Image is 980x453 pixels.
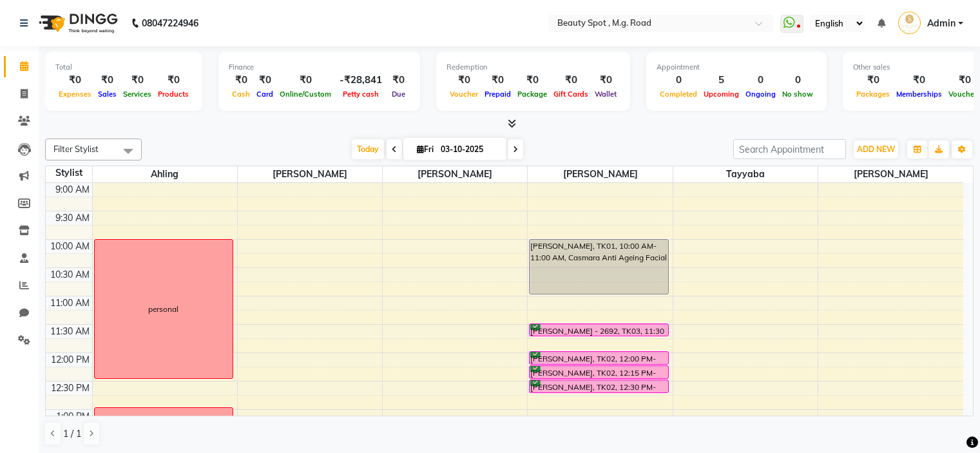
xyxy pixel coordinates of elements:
span: Completed [657,90,700,99]
div: ₹0 [893,73,945,88]
span: Wallet [591,90,620,99]
div: Appointment [657,62,816,73]
span: Card [253,90,276,99]
div: 0 [657,73,700,88]
div: 11:30 AM [48,325,92,338]
div: ₹0 [95,73,120,88]
div: -₹28,841 [334,73,387,88]
span: Voucher [447,90,481,99]
div: Redemption [447,62,620,73]
div: [PERSON_NAME], TK01, 10:00 AM-11:00 AM, Casmara Anti Ageing Facial [530,240,668,294]
div: 9:00 AM [53,183,92,197]
div: 0 [742,73,779,88]
span: Services [120,90,155,99]
span: Upcoming [700,90,742,99]
div: [PERSON_NAME], TK02, 12:30 PM-12:45 PM, Reg Polish [530,380,668,392]
span: Tayyaba [673,166,818,182]
span: [PERSON_NAME] [528,166,672,182]
span: ADD NEW [857,144,895,154]
div: Total [55,62,192,73]
div: 12:30 PM [48,381,92,395]
div: ₹0 [514,73,550,88]
div: ₹0 [229,73,253,88]
div: Stylist [46,166,92,180]
div: ₹0 [253,73,276,88]
div: ₹0 [447,73,481,88]
div: 9:30 AM [53,211,92,225]
span: Gift Cards [550,90,591,99]
b: 08047224946 [142,5,198,41]
input: Search Appointment [733,139,846,159]
span: 1 / 1 [63,427,81,441]
span: Expenses [55,90,95,99]
span: Petty cash [340,90,382,99]
div: [PERSON_NAME], TK02, 12:00 PM-12:15 PM, Upper Lip Threading [530,352,668,364]
div: ₹0 [481,73,514,88]
span: Prepaid [481,90,514,99]
div: ₹0 [591,73,620,88]
img: Admin [898,12,921,34]
button: ADD NEW [854,140,898,159]
div: ₹0 [550,73,591,88]
div: 12:00 PM [48,353,92,367]
div: Finance [229,62,410,73]
span: Cash [229,90,253,99]
div: ₹0 [55,73,95,88]
span: [PERSON_NAME] [818,166,963,182]
div: [PERSON_NAME] - 2692, TK03, 11:30 AM-11:45 AM, Eyebrows + U Lip Threading [530,324,668,336]
div: 0 [779,73,816,88]
span: No show [779,90,816,99]
span: Packages [853,90,893,99]
span: Online/Custom [276,90,334,99]
input: 2025-10-03 [437,140,501,159]
span: Fri [414,144,437,154]
span: Today [352,139,384,159]
div: 11:00 AM [48,296,92,310]
div: 10:00 AM [48,240,92,253]
span: Filter Stylist [53,144,99,154]
div: ₹0 [155,73,192,88]
div: ₹0 [853,73,893,88]
span: Ongoing [742,90,779,99]
span: Memberships [893,90,945,99]
span: Due [389,90,408,99]
span: Package [514,90,550,99]
div: 5 [700,73,742,88]
div: 10:30 AM [48,268,92,282]
div: [PERSON_NAME], TK02, 12:15 PM-12:30 PM, Chin Threading [530,366,668,378]
span: Sales [95,90,120,99]
span: Admin [927,17,956,30]
span: Ahling [93,166,237,182]
img: logo [33,5,121,41]
div: personal [148,304,178,315]
div: ₹0 [276,73,334,88]
div: 1:00 PM [53,410,92,423]
span: [PERSON_NAME] [383,166,527,182]
div: ₹0 [120,73,155,88]
span: [PERSON_NAME] [238,166,382,182]
span: Products [155,90,192,99]
div: ₹0 [387,73,410,88]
